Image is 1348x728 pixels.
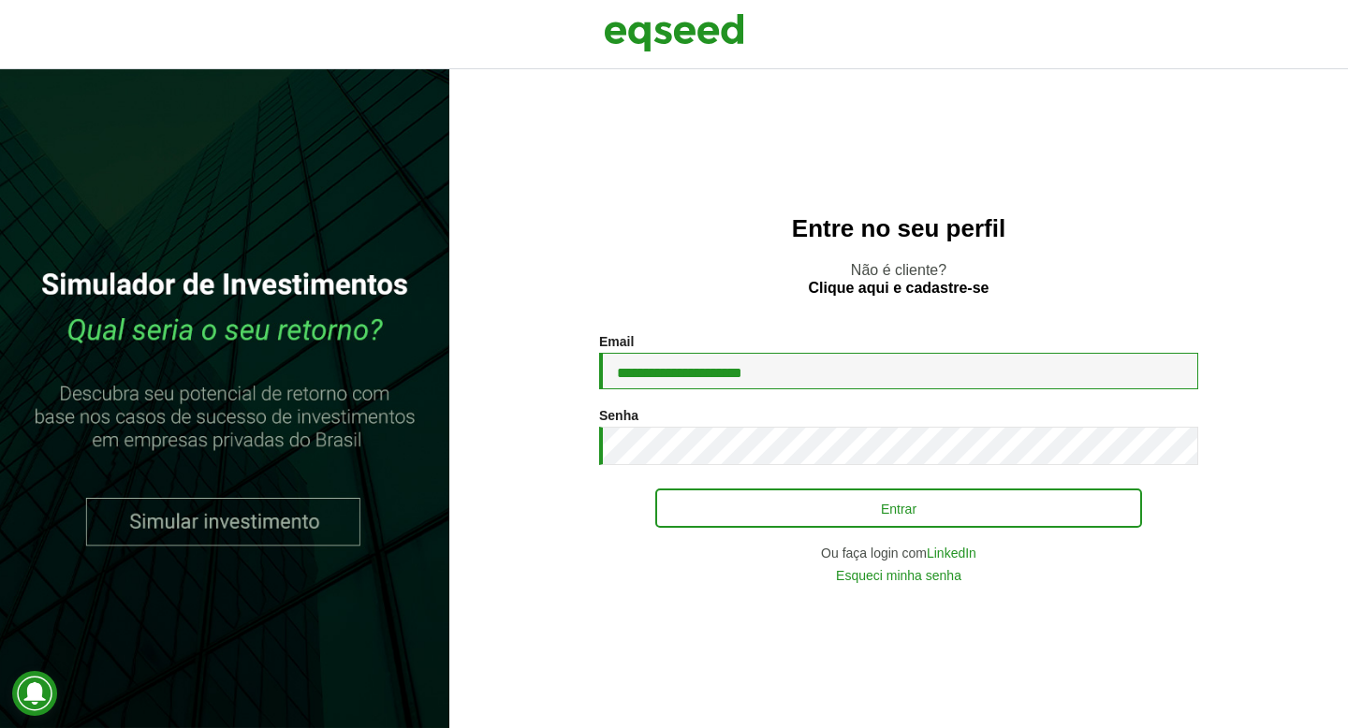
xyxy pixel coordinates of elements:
a: Clique aqui e cadastre-se [809,281,989,296]
label: Email [599,335,634,348]
label: Senha [599,409,638,422]
button: Entrar [655,488,1142,528]
a: Esqueci minha senha [836,569,961,582]
a: LinkedIn [927,546,976,560]
h2: Entre no seu perfil [487,215,1311,242]
div: Ou faça login com [599,546,1198,560]
p: Não é cliente? [487,261,1311,297]
img: EqSeed Logo [604,9,744,56]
